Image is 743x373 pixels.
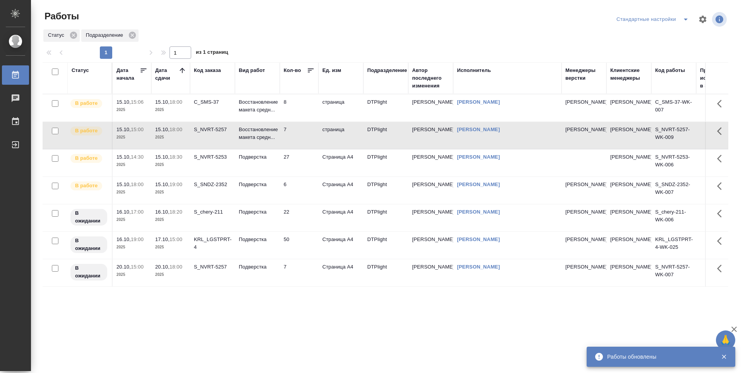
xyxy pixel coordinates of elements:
button: Здесь прячутся важные кнопки [712,204,731,223]
div: KRL_LGSTPRT-4 [194,236,231,251]
p: 16.10, [155,209,169,215]
div: Исполнитель назначен, приступать к работе пока рано [70,263,108,281]
div: Клиентские менеджеры [610,67,647,82]
div: Вид работ [239,67,265,74]
td: [PERSON_NAME] [606,177,651,204]
p: [PERSON_NAME] [565,126,603,133]
td: S_NVRT-5257-WK-009 [651,122,696,149]
p: 15.10, [116,181,131,187]
p: 15.10, [116,99,131,105]
p: 16.10, [116,236,131,242]
p: 15.10, [155,99,169,105]
div: Код работы [655,67,685,74]
div: C_SMS-37 [194,98,231,106]
td: S_chery-211-WK-006 [651,204,696,231]
div: S_chery-211 [194,208,231,216]
td: 6 [280,177,318,204]
p: 2025 [155,161,186,169]
span: из 1 страниц [196,48,228,59]
p: В ожидании [75,264,103,280]
p: 2025 [155,271,186,279]
p: В ожидании [75,209,103,225]
p: 17:00 [131,209,144,215]
td: Страница А4 [318,177,363,204]
p: Восстановление макета средн... [239,126,276,141]
p: [PERSON_NAME] [565,208,603,216]
a: [PERSON_NAME] [457,99,500,105]
div: Исполнитель [457,67,491,74]
p: 18:00 [169,99,182,105]
p: 15:06 [131,99,144,105]
a: [PERSON_NAME] [457,154,500,160]
button: Здесь прячутся важные кнопки [712,122,731,140]
button: Здесь прячутся важные кнопки [712,259,731,278]
td: KRL_LGSTPRT-4-WK-025 [651,232,696,259]
p: 15:00 [131,127,144,132]
td: DTPlight [363,177,408,204]
td: [PERSON_NAME] [408,94,453,121]
p: Подверстка [239,236,276,243]
p: 2025 [155,133,186,141]
div: Прогресс исполнителя в SC [700,67,735,90]
td: [PERSON_NAME] [408,259,453,286]
td: 8 [280,94,318,121]
div: Подразделение [367,67,407,74]
div: Исполнитель назначен, приступать к работе пока рано [70,236,108,254]
p: 20.10, [116,264,131,270]
div: Статус [72,67,89,74]
div: Исполнитель выполняет работу [70,181,108,191]
div: Код заказа [194,67,221,74]
td: Страница А4 [318,204,363,231]
button: 🙏 [716,330,735,350]
td: DTPlight [363,204,408,231]
p: 19:00 [169,181,182,187]
p: 18:00 [131,181,144,187]
div: Менеджеры верстки [565,67,603,82]
div: S_NVRT-5257 [194,263,231,271]
td: [PERSON_NAME] [408,122,453,149]
div: Исполнитель выполняет работу [70,153,108,164]
td: DTPlight [363,232,408,259]
p: Подразделение [86,31,126,39]
p: 14:30 [131,154,144,160]
p: 2025 [155,188,186,196]
p: 17.10, [155,236,169,242]
td: C_SMS-37-WK-007 [651,94,696,121]
p: 20.10, [155,264,169,270]
p: 2025 [116,133,147,141]
p: 2025 [155,243,186,251]
td: 22 [280,204,318,231]
td: [PERSON_NAME] [606,122,651,149]
td: S_NVRT-5257-WK-007 [651,259,696,286]
td: Страница А4 [318,259,363,286]
p: 15.10, [155,181,169,187]
p: 18:00 [169,264,182,270]
p: В работе [75,182,98,190]
td: DTPlight [363,259,408,286]
span: 🙏 [719,332,732,348]
p: 18:20 [169,209,182,215]
p: В работе [75,154,98,162]
p: 2025 [155,216,186,224]
p: 18:00 [169,127,182,132]
p: 15.10, [116,127,131,132]
p: Подверстка [239,181,276,188]
p: 2025 [116,188,147,196]
p: Подверстка [239,153,276,161]
td: Страница А4 [318,232,363,259]
p: [PERSON_NAME] [565,181,603,188]
div: Автор последнего изменения [412,67,449,90]
td: 7 [280,259,318,286]
div: Ед. изм [322,67,341,74]
div: Подразделение [81,29,139,42]
p: В работе [75,99,98,107]
button: Здесь прячутся важные кнопки [712,149,731,168]
p: 15:00 [169,236,182,242]
div: Работы обновлены [607,353,709,361]
p: [PERSON_NAME] [565,263,603,271]
td: [PERSON_NAME] [408,204,453,231]
td: [PERSON_NAME] [606,232,651,259]
td: S_SNDZ-2352-WK-007 [651,177,696,204]
div: Дата начала [116,67,140,82]
p: 18:30 [169,154,182,160]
